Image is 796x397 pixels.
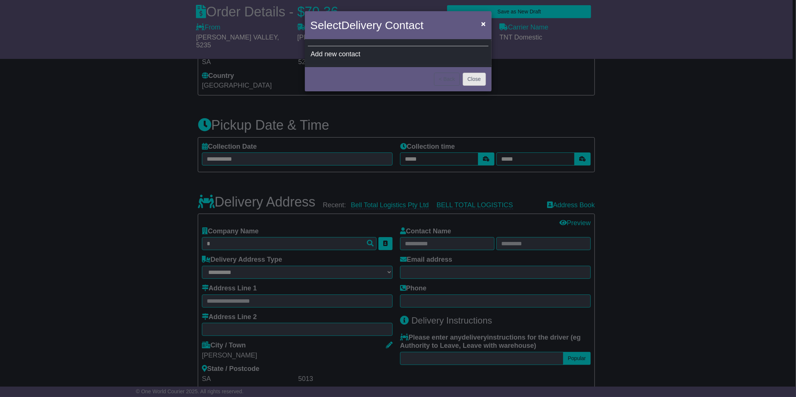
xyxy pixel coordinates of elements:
span: Delivery [341,19,382,31]
span: Contact [385,19,424,31]
button: < Back [434,73,460,86]
button: Close [463,73,486,86]
span: Add new contact [311,50,360,58]
span: × [481,19,486,28]
button: Close [477,16,489,31]
h4: Select [310,17,424,34]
